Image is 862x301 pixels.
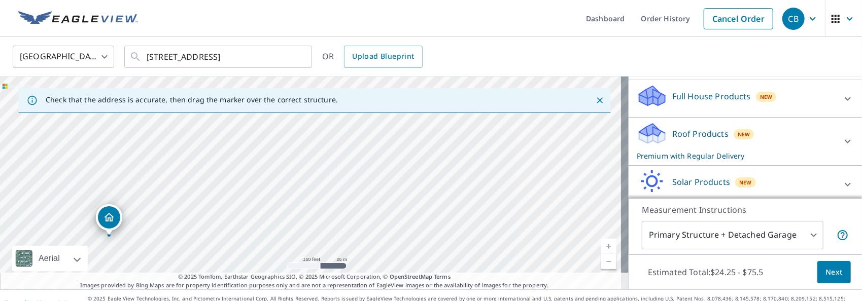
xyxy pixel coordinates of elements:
a: Current Level 18, Zoom In [601,239,616,254]
span: Next [825,266,843,279]
div: [GEOGRAPHIC_DATA] [13,43,114,71]
p: Full House Products [672,90,751,102]
p: Measurement Instructions [642,204,849,216]
a: Cancel Order [704,8,773,29]
div: Dropped pin, building 1, Residential property, 131 Cadet Ln Franklin, TN 37064 [96,204,122,236]
span: Upload Blueprint [352,50,414,63]
p: Premium with Regular Delivery [637,150,836,161]
button: Next [817,261,851,284]
div: CB [782,8,805,30]
p: Solar Products [672,176,730,188]
div: Aerial [12,246,88,271]
p: Roof Products [672,128,729,140]
div: Solar ProductsNew [637,170,854,199]
div: Primary Structure + Detached Garage [642,221,823,249]
p: Estimated Total: $24.25 - $75.5 [640,261,772,283]
div: Aerial [36,246,63,271]
input: Search by address or latitude-longitude [147,43,291,71]
a: OpenStreetMap [390,273,432,280]
p: Check that the address is accurate, then drag the marker over the correct structure. [46,95,338,104]
div: Roof ProductsNewPremium with Regular Delivery [637,122,854,161]
div: Full House ProductsNew [637,84,854,113]
img: EV Logo [18,11,138,26]
span: Your report will include the primary structure and a detached garage if one exists. [837,229,849,241]
span: New [739,178,752,186]
button: Close [593,94,606,107]
div: OR [322,46,423,68]
span: New [760,93,773,101]
a: Terms [434,273,451,280]
span: © 2025 TomTom, Earthstar Geographics SIO, © 2025 Microsoft Corporation, © [178,273,451,281]
a: Upload Blueprint [344,46,422,68]
a: Current Level 18, Zoom Out [601,254,616,269]
span: New [738,130,750,138]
